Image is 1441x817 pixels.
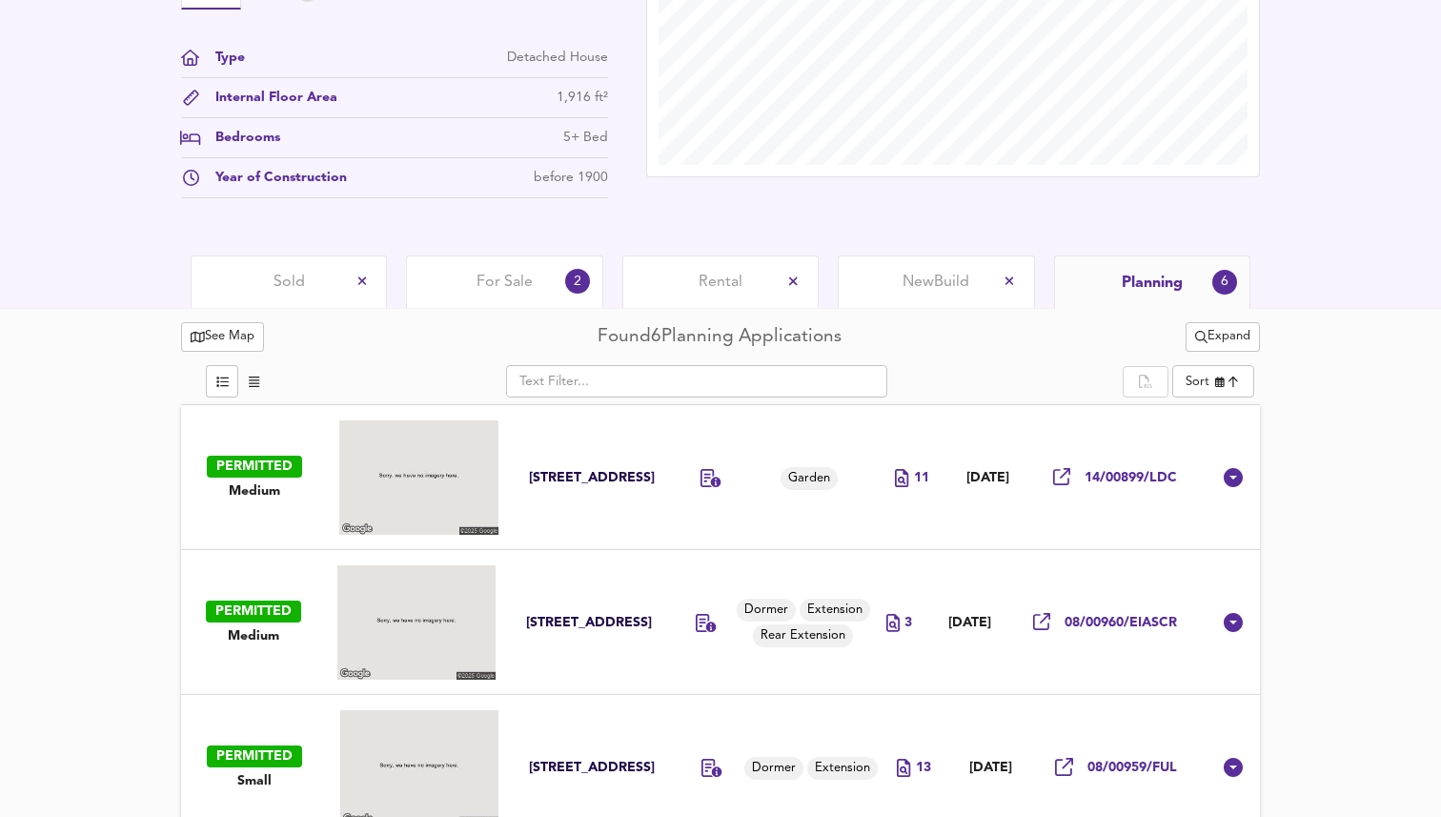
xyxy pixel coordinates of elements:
span: [DATE] [966,470,1009,486]
span: Garden [781,470,838,488]
div: Lawful Development Certificate (Proposed) - Single storey garden room [700,469,721,491]
span: Planning [1122,273,1183,294]
div: Detached House [507,48,608,68]
svg: Show Details [1222,756,1245,779]
div: [STREET_ADDRESS] [529,469,657,487]
div: [STREET_ADDRESS] [526,614,651,632]
span: Extension [807,760,878,778]
div: [STREET_ADDRESS] [529,759,658,777]
div: PERMITTED [207,746,302,767]
span: 08/00959/FUL [1087,759,1177,777]
div: split button [1123,366,1168,398]
span: New Build [903,272,969,293]
span: Medium [229,482,280,500]
div: EIA Screening Opinion - Single storey rear extension with dormer window (TW/08/00959 refers) [696,614,717,636]
div: PERMITTEDMedium[STREET_ADDRESS]DormerExtensionRear Extension3[DATE]08/00960/EIASCR [181,550,1260,695]
span: Rear Extension [753,627,853,645]
div: Year of Construction [200,168,347,188]
div: Garden [781,467,838,490]
div: Sort [1172,365,1254,398]
span: 14/00899/LDC [1085,469,1177,487]
div: PERMITTEDMedium[STREET_ADDRESS]Garden11[DATE]14/00899/LDC [181,405,1260,550]
svg: Show Details [1222,466,1245,489]
span: Small [237,772,272,790]
span: Extension [800,602,870,620]
span: Expand [1195,326,1250,348]
img: streetview [339,420,498,535]
span: 11 [914,469,929,487]
span: For Sale [477,272,533,293]
span: [DATE] [948,615,991,631]
div: Rear Extension [753,624,853,647]
div: split button [1186,322,1260,352]
div: Type [200,48,245,68]
img: streetview [337,565,497,680]
svg: Show Details [1222,611,1245,634]
div: 6 [1212,270,1237,295]
div: 2 [565,269,590,294]
div: Sort [1186,373,1209,391]
span: See Map [191,326,254,348]
div: Internal Floor Area [200,88,337,108]
div: Found 6 Planning Applications [598,324,842,350]
div: PERMITTED [206,601,301,623]
div: Extension [807,757,878,780]
div: Extension [800,599,870,622]
span: 3 [904,614,912,632]
button: Expand [1186,322,1260,352]
div: Dormer [744,757,803,780]
span: Dormer [737,602,796,620]
div: Rear single storey extension with dormer window [701,759,722,781]
button: See Map [181,322,264,352]
div: PERMITTED [207,456,302,478]
span: Dormer [744,760,803,778]
span: Medium [228,627,279,645]
span: [DATE] [969,760,1012,776]
div: before 1900 [534,168,608,188]
div: Dormer [737,599,796,622]
div: 1,916 ft² [557,88,608,108]
span: Rental [699,272,742,293]
input: Text Filter... [506,365,887,398]
div: 5+ Bed [563,128,608,148]
div: Bedrooms [200,128,280,148]
span: 13 [916,759,931,777]
span: Sold [274,272,305,293]
span: 08/00960/EIASCR [1065,614,1177,632]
